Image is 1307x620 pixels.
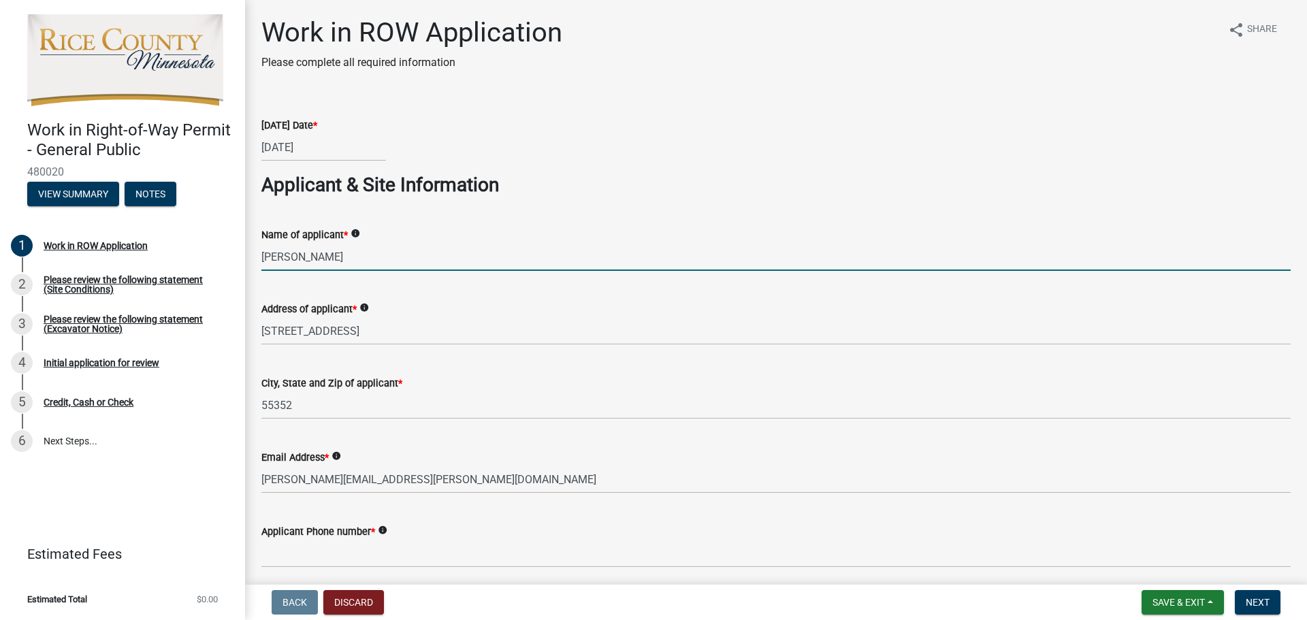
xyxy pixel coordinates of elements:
button: Save & Exit [1142,590,1224,615]
span: $0.00 [197,595,218,604]
label: Applicant Phone number [261,527,375,537]
input: mm/dd/yyyy [261,133,386,161]
button: Next [1235,590,1280,615]
span: Next [1246,597,1270,608]
h1: Work in ROW Application [261,16,562,49]
span: Estimated Total [27,595,87,604]
a: Estimated Fees [11,540,223,568]
button: Back [272,590,318,615]
label: City, State and Zip of applicant [261,379,402,389]
i: info [378,525,387,535]
span: Save & Exit [1152,597,1205,608]
span: 480020 [27,165,218,178]
img: Rice County, Minnesota [27,14,223,106]
div: 1 [11,235,33,257]
label: Address of applicant [261,305,357,314]
div: 6 [11,430,33,452]
button: View Summary [27,182,119,206]
i: share [1228,22,1244,38]
strong: Applicant & Site Information [261,174,499,196]
div: Initial application for review [44,358,159,368]
label: Email Address [261,453,329,463]
div: 3 [11,313,33,335]
i: info [359,303,369,312]
i: info [332,451,341,461]
button: Discard [323,590,384,615]
div: Please review the following statement (Excavator Notice) [44,314,223,333]
wm-modal-confirm: Notes [125,189,176,200]
label: [DATE] Date [261,121,317,131]
button: shareShare [1217,16,1288,43]
div: Please review the following statement (Site Conditions) [44,275,223,294]
wm-modal-confirm: Summary [27,189,119,200]
div: 2 [11,274,33,295]
div: 4 [11,352,33,374]
span: Share [1247,22,1277,38]
i: info [351,229,360,238]
h4: Work in Right-of-Way Permit - General Public [27,120,234,160]
span: Back [283,597,307,608]
p: Please complete all required information [261,54,562,71]
div: 5 [11,391,33,413]
button: Notes [125,182,176,206]
div: Work in ROW Application [44,241,148,250]
label: Name of applicant [261,231,348,240]
div: Credit, Cash or Check [44,397,133,407]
